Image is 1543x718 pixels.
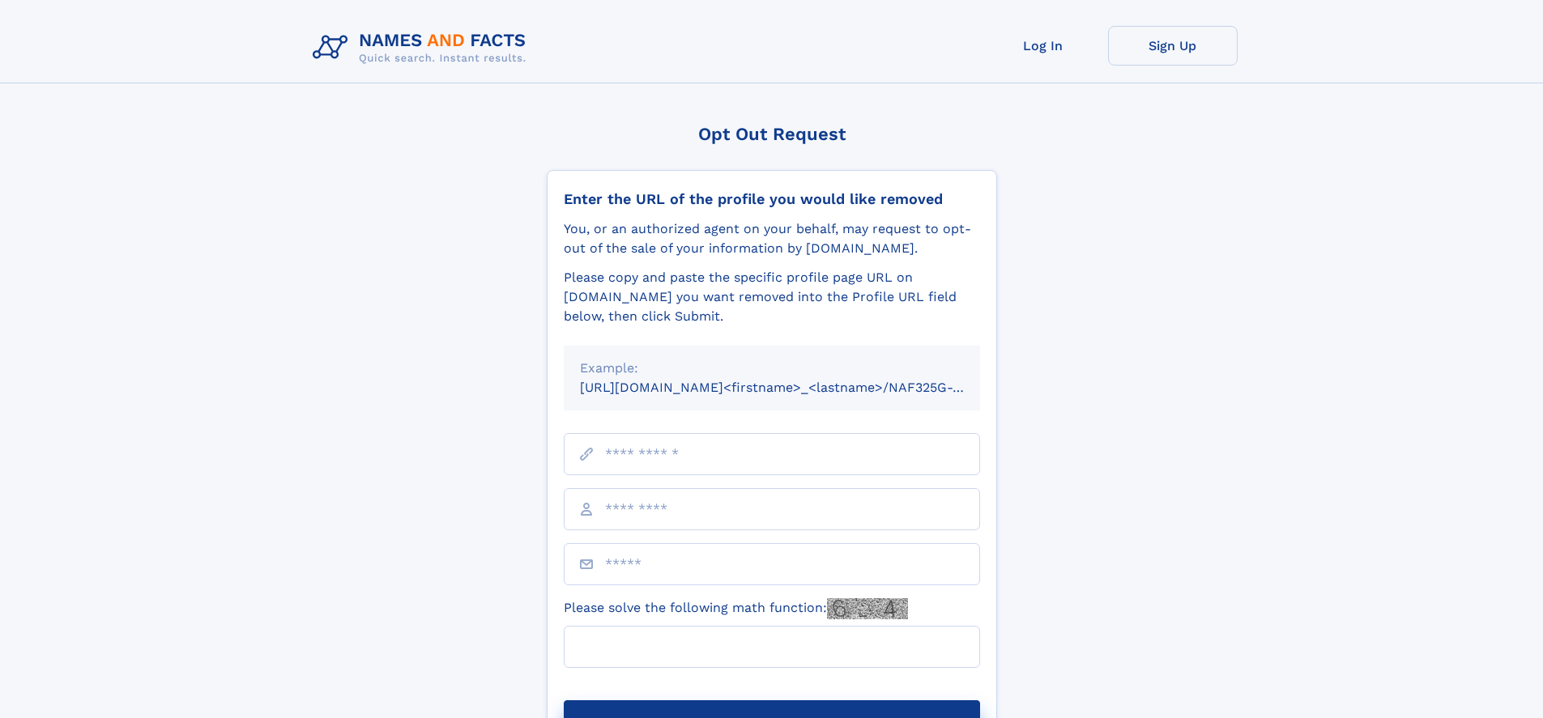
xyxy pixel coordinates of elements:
[564,190,980,208] div: Enter the URL of the profile you would like removed
[580,359,964,378] div: Example:
[1108,26,1238,66] a: Sign Up
[547,124,997,144] div: Opt Out Request
[564,598,908,619] label: Please solve the following math function:
[580,380,1011,395] small: [URL][DOMAIN_NAME]<firstname>_<lastname>/NAF325G-xxxxxxxx
[978,26,1108,66] a: Log In
[306,26,539,70] img: Logo Names and Facts
[564,268,980,326] div: Please copy and paste the specific profile page URL on [DOMAIN_NAME] you want removed into the Pr...
[564,219,980,258] div: You, or an authorized agent on your behalf, may request to opt-out of the sale of your informatio...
